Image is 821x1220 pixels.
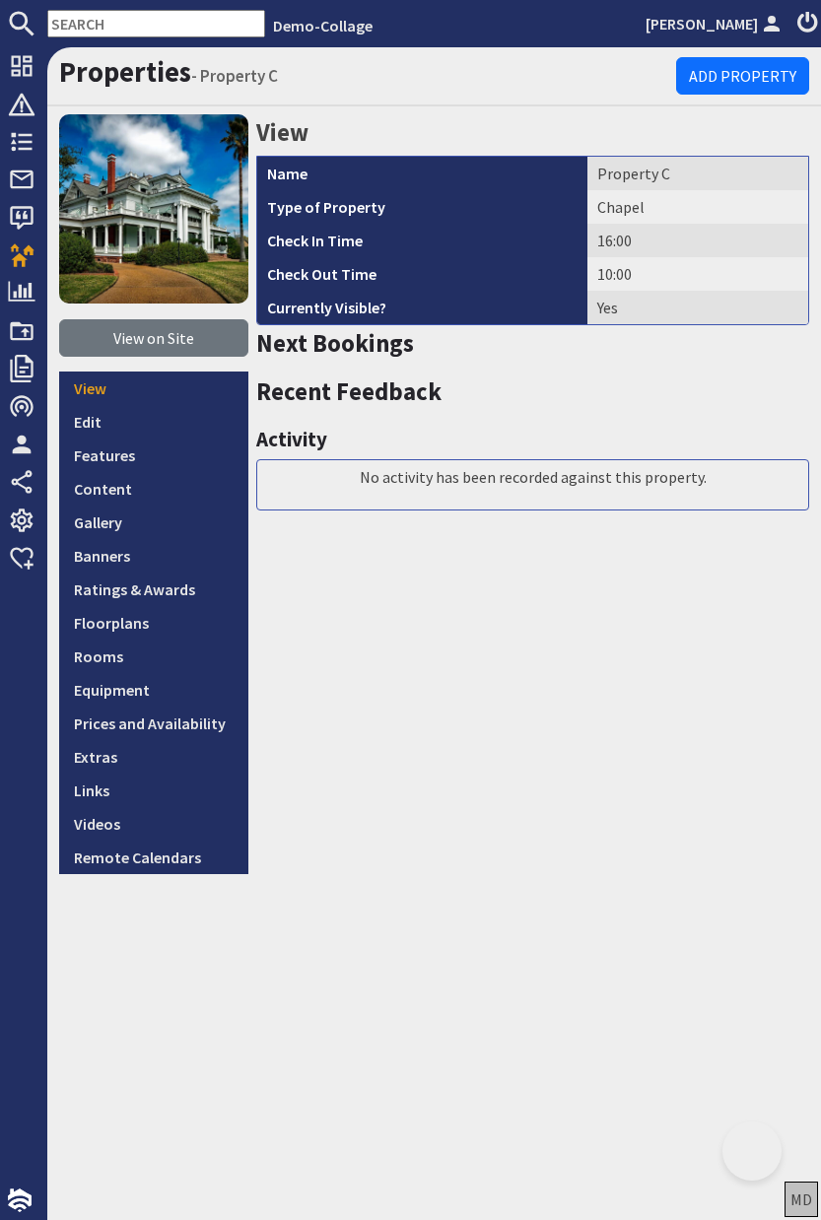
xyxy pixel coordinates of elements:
a: Properties [59,54,191,90]
a: Links [59,774,248,807]
th: Check In Time [257,224,587,257]
td: Yes [587,291,808,324]
img: staytech_i_w-64f4e8e9ee0a9c174fd5317b4b171b261742d2d393467e5bdba4413f4f884c10.svg [8,1188,32,1212]
td: Chapel [587,190,808,224]
th: Name [257,157,587,190]
img: Property C's icon [59,114,248,304]
td: 16:00 [587,224,808,257]
th: Check Out Time [257,257,587,291]
a: Prices and Availability [59,707,248,740]
th: Type of Property [257,190,587,224]
a: View [59,372,248,405]
a: Content [59,472,248,506]
td: Property C [587,157,808,190]
a: Remote Calendars [59,841,248,874]
p: No activity has been recorded against this property. [262,465,803,489]
a: Features [59,439,248,472]
div: MD [790,1187,812,1211]
iframe: Toggle Customer Support [722,1121,782,1181]
a: Banners [59,539,248,573]
th: Currently Visible? [257,291,587,324]
a: Edit [59,405,248,439]
a: Rooms [59,640,248,673]
a: Activity [256,426,327,452]
a: Videos [59,807,248,841]
small: - Property C [191,65,278,87]
input: SEARCH [47,10,265,37]
a: Add Property [676,57,809,95]
a: Floorplans [59,606,248,640]
a: Recent Feedback [256,376,442,407]
a: Equipment [59,673,248,707]
a: Next Bookings [256,328,414,359]
a: Extras [59,740,248,774]
td: 10:00 [587,257,808,291]
a: Gallery [59,506,248,539]
a: View on Site [59,319,248,357]
a: [PERSON_NAME] [646,12,786,35]
a: Ratings & Awards [59,573,248,606]
h2: View [256,114,809,152]
a: Demo-Collage [273,16,373,35]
